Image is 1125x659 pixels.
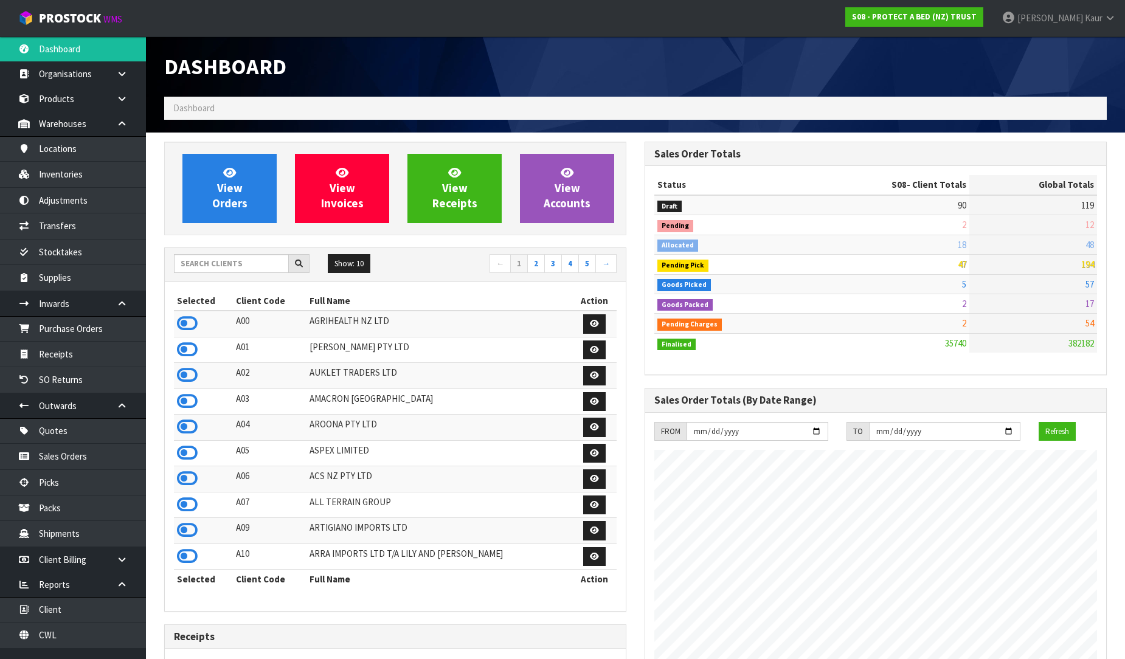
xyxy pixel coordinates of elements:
[654,148,1097,160] h3: Sales Order Totals
[657,319,722,331] span: Pending Charges
[578,254,596,274] a: 5
[1081,258,1094,270] span: 194
[544,254,562,274] a: 3
[233,518,306,544] td: A09
[18,10,33,26] img: cube-alt.png
[174,291,233,311] th: Selected
[969,175,1097,195] th: Global Totals
[174,254,289,273] input: Search clients
[174,631,617,643] h3: Receipts
[657,339,696,351] span: Finalised
[510,254,528,274] a: 1
[233,543,306,570] td: A10
[306,337,572,363] td: [PERSON_NAME] PTY LTD
[958,239,966,250] span: 18
[654,175,801,195] th: Status
[233,337,306,363] td: A01
[657,220,693,232] span: Pending
[958,199,966,211] span: 90
[657,260,708,272] span: Pending Pick
[174,570,233,589] th: Selected
[233,415,306,441] td: A04
[1068,337,1094,349] span: 382182
[1039,422,1076,441] button: Refresh
[845,7,983,27] a: S08 - PROTECT A BED (NZ) TRUST
[1085,317,1094,329] span: 54
[233,291,306,311] th: Client Code
[306,311,572,337] td: AGRIHEALTH NZ LTD
[306,388,572,415] td: AMACRON [GEOGRAPHIC_DATA]
[490,254,511,274] a: ←
[306,570,572,589] th: Full Name
[657,201,682,213] span: Draft
[520,154,614,223] a: ViewAccounts
[432,165,477,211] span: View Receipts
[306,466,572,492] td: ACS NZ PTY LTD
[164,53,286,80] span: Dashboard
[212,165,247,211] span: View Orders
[801,175,969,195] th: - Client Totals
[561,254,579,274] a: 4
[233,311,306,337] td: A00
[306,415,572,441] td: AROONA PTY LTD
[962,219,966,230] span: 2
[173,102,215,114] span: Dashboard
[962,298,966,309] span: 2
[1085,12,1102,24] span: Kaur
[852,12,977,22] strong: S08 - PROTECT A BED (NZ) TRUST
[654,422,687,441] div: FROM
[404,254,617,275] nav: Page navigation
[306,291,572,311] th: Full Name
[233,388,306,415] td: A03
[846,422,869,441] div: TO
[1081,199,1094,211] span: 119
[233,440,306,466] td: A05
[962,278,966,290] span: 5
[321,165,364,211] span: View Invoices
[657,240,698,252] span: Allocated
[945,337,966,349] span: 35740
[891,179,907,190] span: S08
[962,317,966,329] span: 2
[572,570,617,589] th: Action
[182,154,277,223] a: ViewOrders
[657,299,713,311] span: Goods Packed
[233,466,306,492] td: A06
[1085,278,1094,290] span: 57
[1085,298,1094,309] span: 17
[328,254,370,274] button: Show: 10
[306,543,572,570] td: ARRA IMPORTS LTD T/A LILY AND [PERSON_NAME]
[306,492,572,518] td: ALL TERRAIN GROUP
[657,279,711,291] span: Goods Picked
[306,440,572,466] td: ASPEX LIMITED
[306,518,572,544] td: ARTIGIANO IMPORTS LTD
[958,258,966,270] span: 47
[1017,12,1083,24] span: [PERSON_NAME]
[544,165,590,211] span: View Accounts
[295,154,389,223] a: ViewInvoices
[306,363,572,389] td: AUKLET TRADERS LTD
[103,13,122,25] small: WMS
[654,395,1097,406] h3: Sales Order Totals (By Date Range)
[233,363,306,389] td: A02
[572,291,617,311] th: Action
[1085,219,1094,230] span: 12
[233,492,306,518] td: A07
[1085,239,1094,250] span: 48
[527,254,545,274] a: 2
[39,10,101,26] span: ProStock
[233,570,306,589] th: Client Code
[407,154,502,223] a: ViewReceipts
[595,254,617,274] a: →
